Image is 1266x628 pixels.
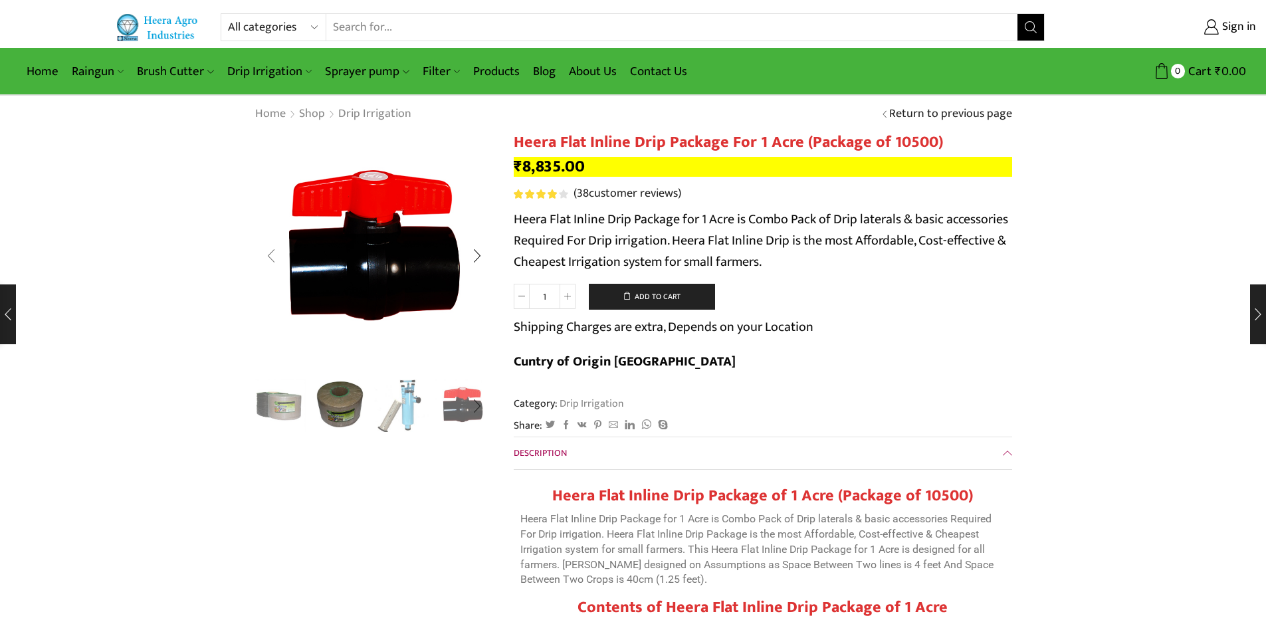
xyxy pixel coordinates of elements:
p: Heera Flat Inline Drip Package for 1 Acre is Combo Pack of Drip laterals & basic accessories Requ... [514,209,1012,272]
a: Drip Package Flat Inline2 [312,377,368,432]
strong: Contents of Heera Flat Inline Drip Package of 1 Acre [578,594,948,621]
img: Heera-super-clean-filter [374,379,429,434]
span: Sign in [1219,19,1256,36]
div: 4 / 10 [255,133,494,372]
span: 38 [577,183,589,203]
li: 3 / 10 [374,379,429,432]
a: About Us [562,56,623,87]
span: Share: [514,418,542,433]
a: Sign in [1065,15,1256,39]
a: Shop [298,106,326,123]
bdi: 0.00 [1215,61,1246,82]
li: 4 / 10 [435,379,490,432]
span: Cart [1185,62,1212,80]
input: Search for... [326,14,1018,41]
img: Flow Control Valve [435,379,490,434]
a: 0 Cart ₹0.00 [1058,59,1246,84]
a: Home [20,56,65,87]
a: Drip Irrigation [338,106,412,123]
li: 1 / 10 [251,379,306,432]
div: Next slide [461,239,494,272]
div: Next slide [461,389,494,423]
button: Add to cart [589,284,715,310]
a: Description [514,437,1012,469]
a: Filter [416,56,467,87]
a: Drip Irrigation [221,56,318,87]
b: Cuntry of Origin [GEOGRAPHIC_DATA] [514,350,736,373]
a: Return to previous page [889,106,1012,123]
span: Category: [514,396,624,411]
a: Brush Cutter [130,56,220,87]
nav: Breadcrumb [255,106,412,123]
span: ₹ [1215,61,1221,82]
a: Drip Irrigation [558,395,624,412]
span: 0 [1171,64,1185,78]
a: Blog [526,56,562,87]
div: Rated 4.21 out of 5 [514,189,568,199]
span: Rated out of 5 based on customer ratings [514,189,559,199]
span: ₹ [514,153,522,180]
a: Products [467,56,526,87]
img: Flat Inline [251,379,306,434]
h1: Heera Flat Inline Drip Package For 1 Acre (Package of 10500) [514,133,1012,152]
span: Description [514,445,567,461]
img: Flat Inline Drip Package [312,377,368,432]
input: Product quantity [530,284,560,309]
a: Sprayer pump [318,56,415,87]
a: Home [255,106,286,123]
p: Heera Flat Inline Drip Package for 1 Acre is Combo Pack of Drip laterals & basic accessories Requ... [520,512,1005,587]
div: Previous slide [255,239,288,272]
button: Search button [1017,14,1044,41]
a: Raingun [65,56,130,87]
li: 2 / 10 [312,379,368,432]
strong: Heera Flat Inline Drip Package of 1 Acre (Package of 10500) [552,482,973,509]
span: 38 [514,189,570,199]
p: Shipping Charges are extra, Depends on your Location [514,316,813,338]
a: ball-vavle [435,379,490,434]
bdi: 8,835.00 [514,153,585,180]
a: (38customer reviews) [574,185,681,203]
a: Contact Us [623,56,694,87]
